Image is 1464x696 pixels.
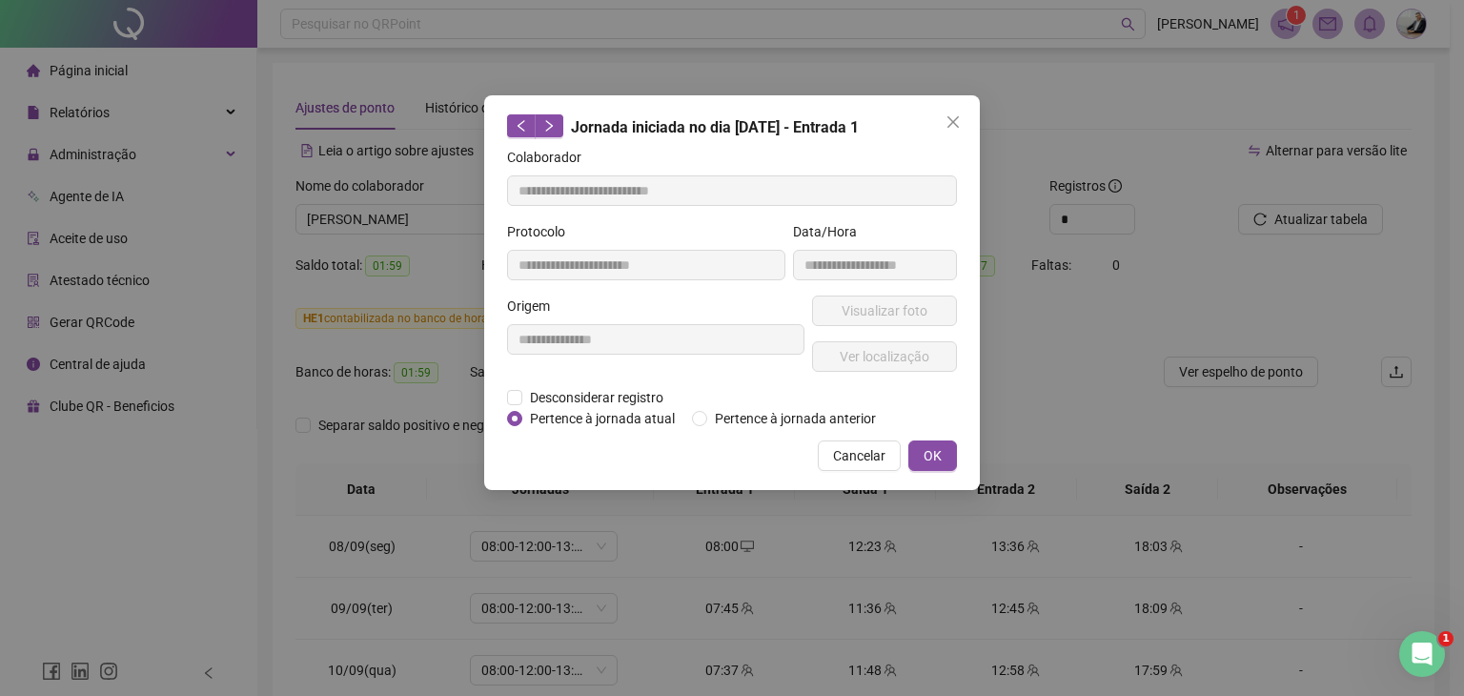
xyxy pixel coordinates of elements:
div: Jornada iniciada no dia [DATE] - Entrada 1 [507,114,957,139]
button: left [507,114,536,137]
button: Visualizar foto [812,296,957,326]
label: Data/Hora [793,221,869,242]
span: right [542,119,556,133]
span: 1 [1438,631,1454,646]
button: right [535,114,563,137]
span: OK [924,445,942,466]
label: Origem [507,296,562,317]
span: left [515,119,528,133]
button: Close [938,107,968,137]
label: Colaborador [507,147,594,168]
span: Cancelar [833,445,885,466]
span: Pertence à jornada anterior [707,408,884,429]
span: Desconsiderar registro [522,387,671,408]
button: Cancelar [818,440,901,471]
button: OK [908,440,957,471]
label: Protocolo [507,221,578,242]
span: Pertence à jornada atual [522,408,682,429]
span: close [945,114,961,130]
iframe: Intercom live chat [1399,631,1445,677]
button: Ver localização [812,341,957,372]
